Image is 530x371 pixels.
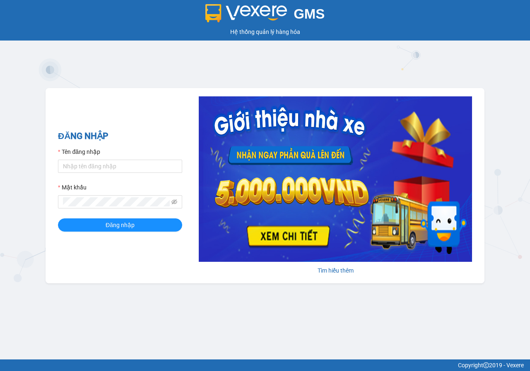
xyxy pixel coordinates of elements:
label: Tên đăng nhập [58,147,100,156]
span: GMS [294,6,325,22]
label: Mật khẩu [58,183,87,192]
a: GMS [205,12,325,19]
div: Copyright 2019 - Vexere [6,361,524,370]
div: Hệ thống quản lý hàng hóa [2,27,528,36]
img: banner-0 [199,96,472,262]
span: eye-invisible [171,199,177,205]
input: Mật khẩu [63,197,170,206]
button: Đăng nhập [58,218,182,232]
input: Tên đăng nhập [58,160,182,173]
span: Đăng nhập [106,220,135,230]
div: Tìm hiểu thêm [199,266,472,275]
img: logo 2 [205,4,287,22]
span: copyright [483,362,489,368]
h2: ĐĂNG NHẬP [58,129,182,143]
